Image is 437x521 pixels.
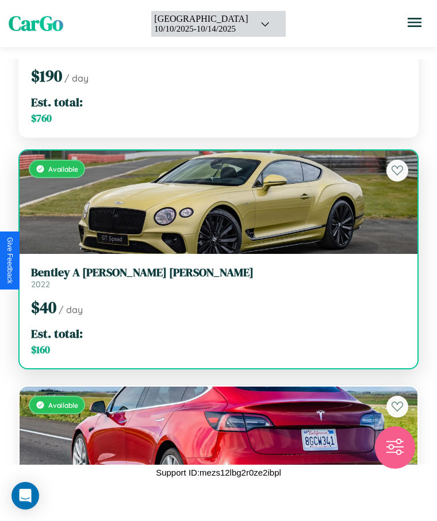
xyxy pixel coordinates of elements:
a: Bentley A [PERSON_NAME] [PERSON_NAME]2022 [31,265,406,290]
span: CarGo [9,10,63,37]
span: Available [48,165,78,173]
div: [GEOGRAPHIC_DATA] [154,14,248,24]
div: 10 / 10 / 2025 - 10 / 14 / 2025 [154,24,248,34]
span: Est. total: [31,94,83,110]
span: / day [64,72,89,84]
span: / day [59,304,83,315]
span: $ 40 [31,296,56,318]
span: Est. total: [31,325,83,342]
h3: Bentley A [PERSON_NAME] [PERSON_NAME] [31,265,406,279]
p: Support ID: mezs12lbg2r0ze2ibpl [156,465,281,480]
span: $ 190 [31,65,62,87]
div: Give Feedback [6,237,14,284]
div: Open Intercom Messenger [11,482,39,510]
span: $ 160 [31,343,50,357]
span: Available [48,401,78,410]
span: 2022 [31,279,50,290]
span: $ 760 [31,111,52,125]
